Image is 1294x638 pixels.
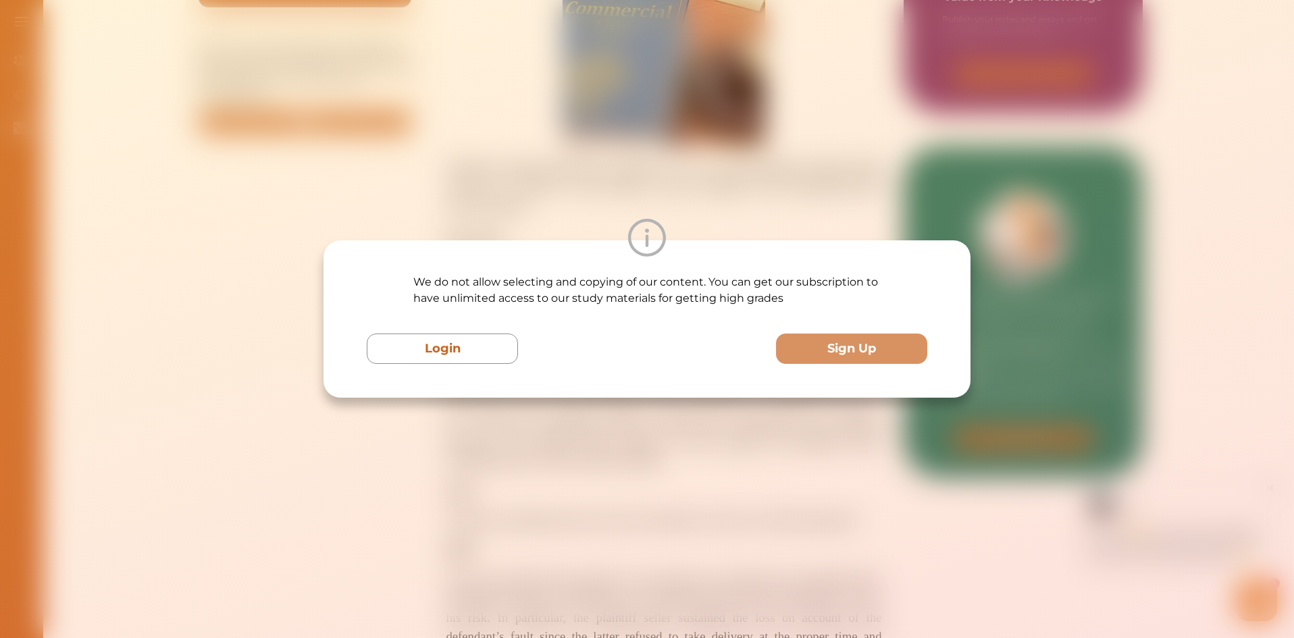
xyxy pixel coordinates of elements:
p: We do not allow selecting and copying of our content. You can get our subscription to have unlimi... [413,274,881,307]
button: Login [367,334,518,364]
p: Hey there If you have any questions, I'm here to help! Just text back 'Hi' and choose from the fo... [118,46,297,86]
span: 👋 [161,46,174,59]
div: Nini [152,22,167,36]
button: Sign Up [776,334,927,364]
img: Nini [118,14,144,39]
i: 1 [299,100,310,111]
span: 🌟 [269,72,282,86]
